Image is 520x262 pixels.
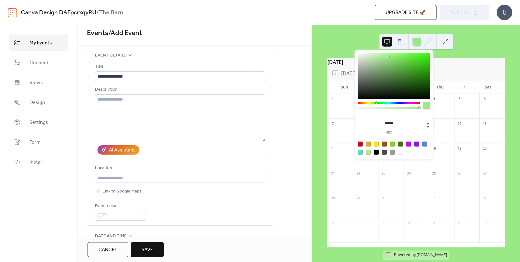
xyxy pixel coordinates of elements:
[382,150,387,155] div: #4A4A4A
[95,165,264,172] div: Location
[386,9,426,16] span: Upgrade site 🚀
[431,170,437,177] div: 25
[95,202,145,210] div: Event color
[428,81,452,93] div: Thu
[329,195,336,202] div: 28
[9,114,68,131] a: Settings
[96,7,99,19] b: /
[394,252,447,257] div: Powered by
[142,246,153,254] span: Save
[398,150,403,155] div: #FFFFFF
[456,195,463,202] div: 3
[332,81,356,93] div: Sun
[405,170,412,177] div: 24
[95,233,127,240] span: Date and time
[102,188,142,195] span: Link to Google Maps
[476,81,500,93] div: Sat
[88,242,128,257] button: Cancel
[422,142,427,147] div: #4A90E2
[456,120,463,127] div: 12
[405,195,412,202] div: 1
[431,145,437,152] div: 18
[405,220,412,227] div: 8
[355,195,362,202] div: 29
[481,220,488,227] div: 11
[456,145,463,152] div: 19
[481,170,488,177] div: 27
[390,150,395,155] div: #9B9B9B
[9,134,68,151] a: Form
[9,154,68,170] a: Install
[382,142,387,147] div: #8B572A
[29,79,43,87] span: Views
[497,5,512,20] div: U
[374,150,379,155] div: #000000
[9,94,68,111] a: Design
[329,220,336,227] div: 5
[431,195,437,202] div: 2
[456,96,463,102] div: 5
[9,34,68,51] a: My Events
[398,142,403,147] div: #417505
[366,142,371,147] div: #F5A623
[29,119,48,126] span: Settings
[109,147,135,154] div: AI Assistant
[108,26,142,40] span: / Add Event
[481,96,488,102] div: 6
[358,131,420,134] label: hex
[358,150,363,155] div: #50E3C2
[390,142,395,147] div: #7ED321
[366,150,371,155] div: #B8E986
[414,142,419,147] div: #9013FE
[95,52,127,59] span: Event details
[29,99,45,106] span: Design
[131,242,164,257] button: Save
[29,39,52,47] span: My Events
[380,195,387,202] div: 30
[29,139,41,146] span: Form
[329,145,336,152] div: 14
[481,120,488,127] div: 13
[95,86,264,93] div: Description
[97,145,139,155] button: AI Assistant
[374,142,379,147] div: #F8E71C
[380,220,387,227] div: 7
[99,7,123,19] b: The Barn
[21,7,96,19] a: Canva Design DAFpcrxqyRU
[98,246,117,254] span: Cancel
[355,220,362,227] div: 6
[29,59,48,67] span: Connect
[452,81,476,93] div: Fri
[329,170,336,177] div: 21
[8,7,17,17] img: logo
[29,159,42,166] span: Install
[417,252,447,257] a: [DOMAIN_NAME]
[358,142,363,147] div: #D0021B
[9,74,68,91] a: Views
[481,195,488,202] div: 4
[380,170,387,177] div: 23
[431,96,437,102] div: 4
[481,145,488,152] div: 20
[329,120,336,127] div: 7
[431,220,437,227] div: 9
[87,26,108,40] a: Events
[375,5,436,20] button: Upgrade site 🚀
[431,120,437,127] div: 11
[329,96,336,102] div: 31
[406,142,411,147] div: #BD10E0
[95,63,264,70] div: Title
[456,220,463,227] div: 10
[355,170,362,177] div: 22
[9,54,68,71] a: Connect
[328,58,505,66] div: [DATE]
[456,170,463,177] div: 26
